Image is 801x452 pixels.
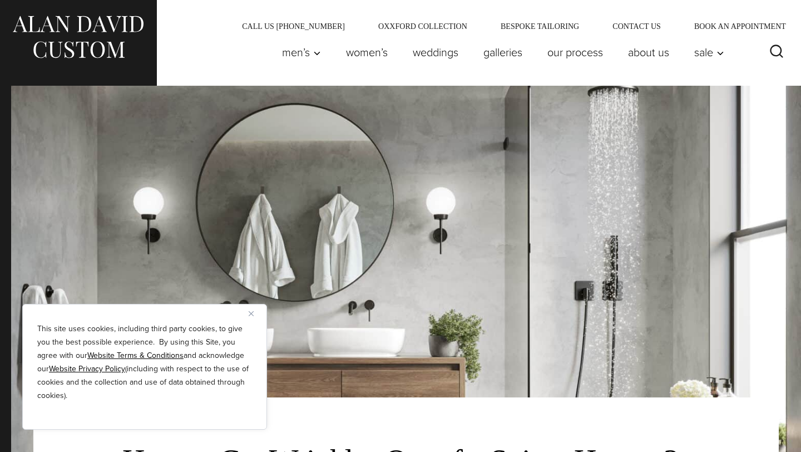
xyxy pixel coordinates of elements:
[616,41,682,63] a: About Us
[87,350,184,361] a: Website Terms & Conditions
[249,307,262,320] button: Close
[270,41,730,63] nav: Primary Navigation
[694,47,724,58] span: Sale
[249,311,254,316] img: Close
[535,41,616,63] a: Our Process
[678,22,790,30] a: Book an Appointment
[334,41,400,63] a: Women’s
[282,47,321,58] span: Men’s
[763,39,790,66] button: View Search Form
[225,22,362,30] a: Call Us [PHONE_NUMBER]
[37,322,252,402] p: This site uses cookies, including third party cookies, to give you the best possible experience. ...
[362,22,484,30] a: Oxxford Collection
[596,22,678,30] a: Contact Us
[471,41,535,63] a: Galleries
[11,12,145,62] img: Alan David Custom
[484,22,596,30] a: Bespoke Tailoring
[400,41,471,63] a: weddings
[49,363,125,375] a: Website Privacy Policy
[225,22,790,30] nav: Secondary Navigation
